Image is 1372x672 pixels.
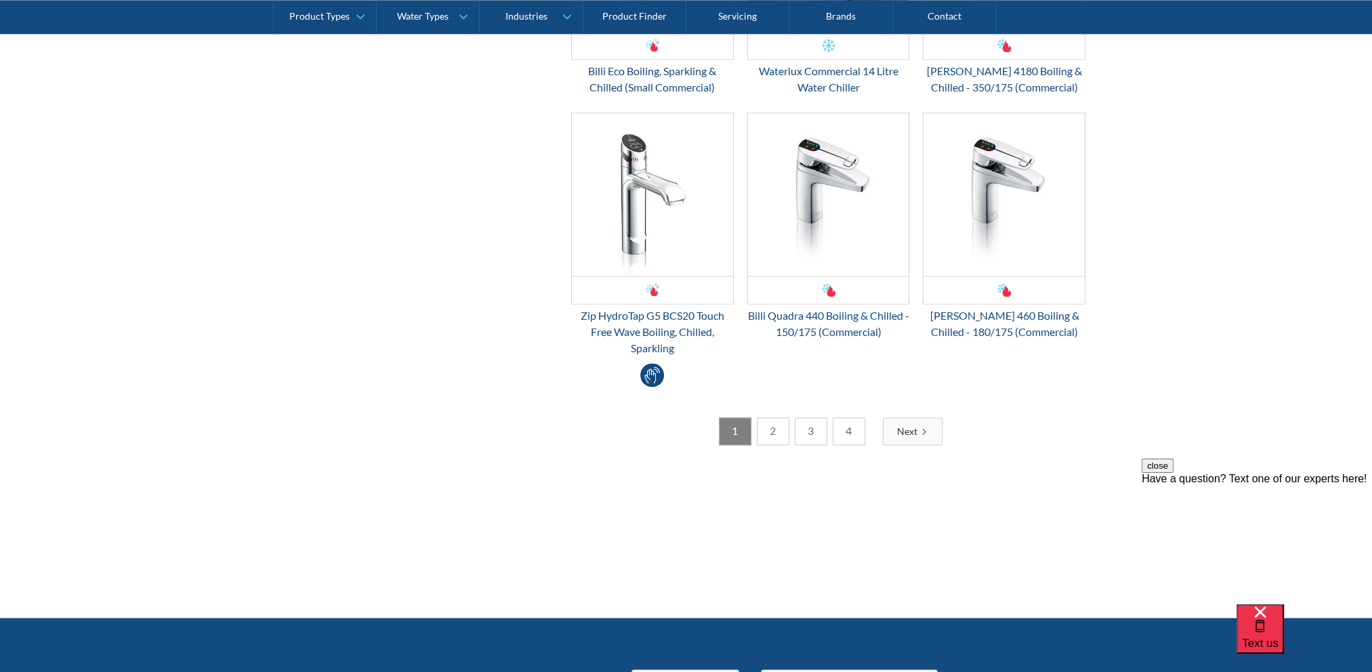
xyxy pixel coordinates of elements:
[747,308,910,340] div: Billi Quadra 440 Boiling & Chilled - 150/175 (Commercial)
[571,308,734,356] div: Zip HydroTap G5 BCS20 Touch Free Wave Boiling, Chilled, Sparkling
[571,112,734,356] a: Zip HydroTap G5 BCS20 Touch Free Wave Boiling, Chilled, SparklingZip HydroTap G5 BCS20 Touch Free...
[1142,459,1372,621] iframe: podium webchat widget prompt
[795,417,827,445] a: 3
[923,63,1085,96] div: [PERSON_NAME] 4180 Boiling & Chilled - 350/175 (Commercial)
[571,417,1086,445] div: List
[747,63,910,96] div: Waterlux Commercial 14 Litre Water Chiller
[1236,604,1372,672] iframe: podium webchat widget bubble
[397,11,449,22] div: Water Types
[923,308,1085,340] div: [PERSON_NAME] 460 Boiling & Chilled - 180/175 (Commercial)
[505,11,547,22] div: Industries
[719,417,751,445] a: 1
[833,417,865,445] a: 4
[923,112,1085,340] a: Billi Quadra 460 Boiling & Chilled - 180/175 (Commercial)[PERSON_NAME] 460 Boiling & Chilled - 18...
[883,417,942,445] a: Next Page
[897,424,917,438] div: Next
[747,112,910,340] a: Billi Quadra 440 Boiling & Chilled - 150/175 (Commercial)Billi Quadra 440 Boiling & Chilled - 150...
[757,417,789,445] a: 2
[923,113,1085,276] img: Billi Quadra 460 Boiling & Chilled - 180/175 (Commercial)
[571,63,734,96] div: Billi Eco Boiling, Sparkling & Chilled (Small Commercial)
[748,113,909,276] img: Billi Quadra 440 Boiling & Chilled - 150/175 (Commercial)
[572,113,733,276] img: Zip HydroTap G5 BCS20 Touch Free Wave Boiling, Chilled, Sparkling
[289,11,350,22] div: Product Types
